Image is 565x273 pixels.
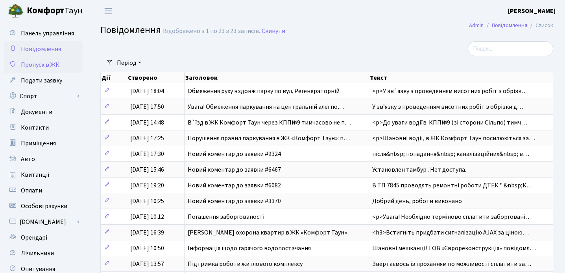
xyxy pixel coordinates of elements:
span: Особові рахунки [21,202,67,211]
a: Орендарі [4,230,83,246]
a: [PERSON_NAME] [508,6,556,16]
th: Дії [101,72,127,83]
a: Спорт [4,88,83,104]
span: після&nbsp; попадання&nbsp; каналізаційних&nbsp; в… [372,150,529,158]
th: Створено [127,72,184,83]
span: <p>Шановні водії, в ЖК Комфорт Таун посилюються за… [372,134,535,143]
span: [DATE] 10:25 [130,197,164,205]
span: Добрий день, роботи виконано [372,197,462,205]
span: Повідомлення [100,23,161,37]
a: [DOMAIN_NAME] [4,214,83,230]
a: Оплати [4,183,83,198]
span: Підтримка роботи житлового комплексу [188,260,303,268]
span: [DATE] 16:39 [130,228,164,237]
th: Текст [369,72,553,83]
div: Відображено з 1 по 23 з 23 записів. [163,27,260,35]
span: Увага! Обмеження паркування на центральній алеї по… [188,103,344,111]
span: Контакти [21,123,49,132]
span: [DATE] 10:12 [130,213,164,221]
span: Орендарі [21,233,47,242]
span: Установлен тамбур . Нет доступа. [372,165,466,174]
span: Приміщення [21,139,56,148]
span: <p>У зв`язку з проведенням висотних робіт з обрізк… [372,87,528,95]
span: Подати заявку [21,76,62,85]
a: Подати заявку [4,73,83,88]
span: Повідомлення [21,45,61,53]
a: Панель управління [4,26,83,41]
span: Шановні мешканці! ТОВ «Єврореконструкція» повідомл… [372,244,536,253]
span: У звʼязку з проведенням висотних робіт з обрізки д… [372,103,523,111]
span: [DATE] 17:30 [130,150,164,158]
span: Новий коментар до заявки #6467 [188,165,281,174]
a: Пропуск в ЖК [4,57,83,73]
a: Квитанції [4,167,83,183]
span: Пропуск в ЖК [21,60,59,69]
span: В ТП 7845 проводять ремонтні роботи ДТЕК " &nbsp;К… [372,181,533,190]
span: [DATE] 14:48 [130,118,164,127]
span: В`їзд в ЖК Комфорт Таун через КПП№9 тимчасово не п… [188,118,351,127]
span: Обмеження руху вздовж парку по вул. Регенераторній [188,87,340,95]
img: logo.png [8,3,24,19]
button: Переключити навігацію [98,4,118,17]
nav: breadcrumb [457,17,565,34]
a: Особові рахунки [4,198,83,214]
a: Документи [4,104,83,120]
span: [DATE] 19:20 [130,181,164,190]
span: Панель управління [21,29,74,38]
a: Авто [4,151,83,167]
span: Новий коментар до заявки #3370 [188,197,281,205]
span: <p>До уваги водіїв. КПП№9 (зі сторони Сільпо) тимч… [372,118,527,127]
li: Список [527,21,553,30]
span: [PERSON_NAME] охорона квартир в ЖК «Комфорт Таун» [188,228,347,237]
span: Авто [21,155,35,163]
a: Скинути [262,27,285,35]
span: [DATE] 17:50 [130,103,164,111]
span: Погашення заборгованості [188,213,264,221]
b: Комфорт [27,4,65,17]
a: Повідомлення [4,41,83,57]
span: Лічильники [21,249,54,258]
span: <p>Увага! Необхідно терміново сплатити заборговані… [372,213,532,221]
span: Документи [21,108,52,116]
span: Інформація щодо гарячого водопостачання [188,244,311,253]
th: Заголовок [185,72,369,83]
span: [DATE] 17:25 [130,134,164,143]
span: Порушення правил паркування в ЖК «Комфорт Таун»: п… [188,134,350,143]
a: Лічильники [4,246,83,261]
a: Повідомлення [492,21,527,29]
span: Оплати [21,186,42,195]
a: Admin [469,21,484,29]
span: [DATE] 13:57 [130,260,164,268]
span: [DATE] 15:46 [130,165,164,174]
span: Квитанції [21,170,50,179]
a: Контакти [4,120,83,136]
span: [DATE] 10:50 [130,244,164,253]
span: Новий коментар до заявки #9324 [188,150,281,158]
span: Таун [27,4,83,18]
input: Пошук... [468,41,553,56]
span: <h3>Встигніть придбати сигналізацію AJAX за ціною… [372,228,529,237]
a: Приміщення [4,136,83,151]
b: [PERSON_NAME] [508,7,556,15]
a: Період [114,56,144,70]
span: Звертаємось із проханням по можливості сплатити за… [372,260,531,268]
span: Новий коментар до заявки #6082 [188,181,281,190]
span: [DATE] 18:04 [130,87,164,95]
